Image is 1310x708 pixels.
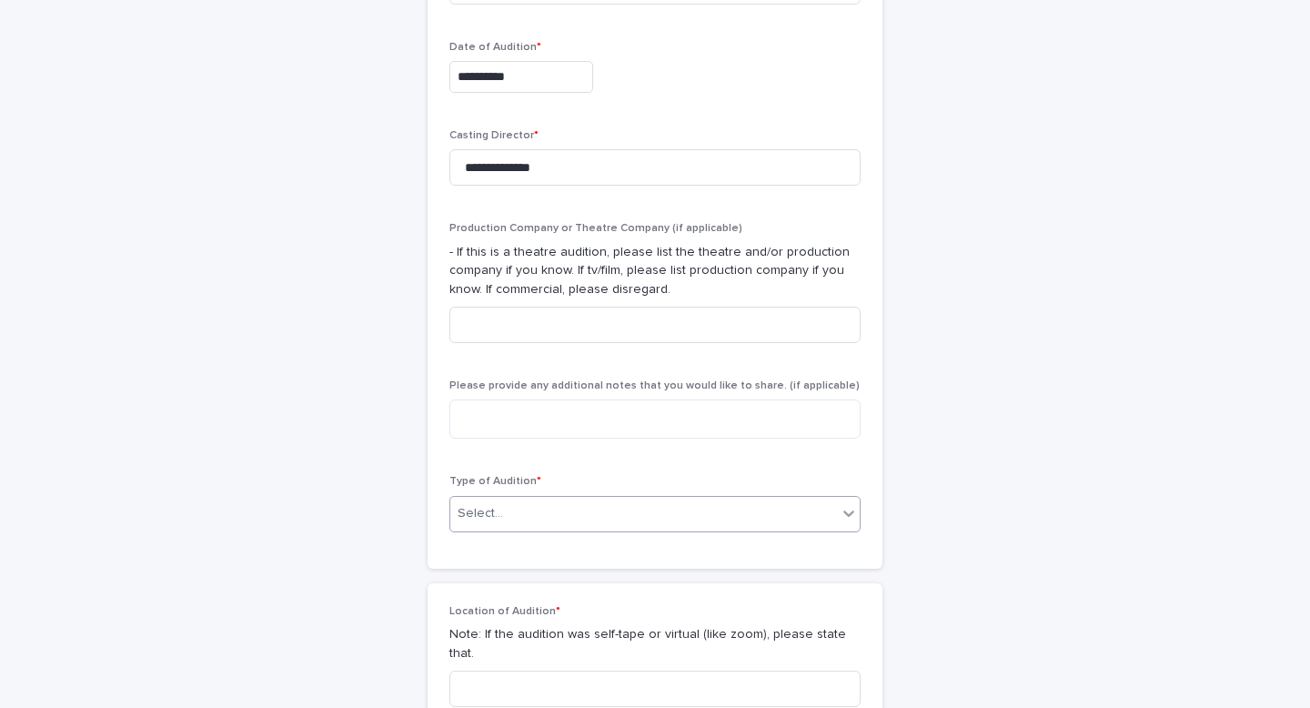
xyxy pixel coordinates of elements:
[449,42,541,53] span: Date of Audition
[449,130,539,141] span: Casting Director
[458,504,503,523] div: Select...
[449,606,560,617] span: Location of Audition
[449,625,861,663] p: Note: If the audition was self-tape or virtual (like zoom), please state that.
[449,243,861,299] p: - If this is a theatre audition, please list the theatre and/or production company if you know. I...
[449,223,742,234] span: Production Company or Theatre Company (if applicable)
[449,380,860,391] span: Please provide any additional notes that you would like to share. (if applicable)
[449,476,541,487] span: Type of Audition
